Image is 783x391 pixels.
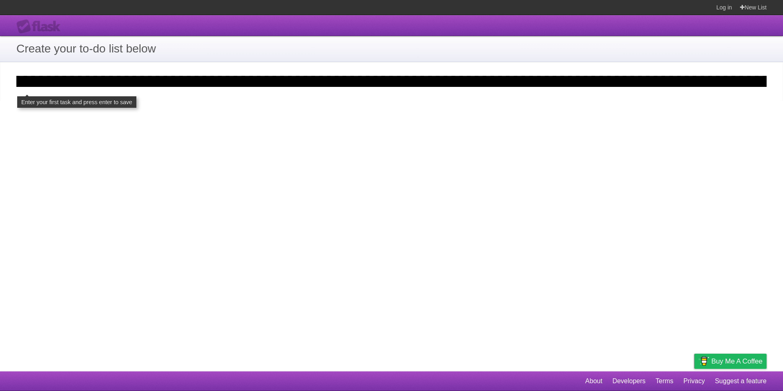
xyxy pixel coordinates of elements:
[711,354,763,368] span: Buy me a coffee
[656,373,674,389] a: Terms
[683,373,705,389] a: Privacy
[612,373,645,389] a: Developers
[16,19,66,34] div: Flask
[16,40,767,57] h1: Create your to-do list below
[694,354,767,369] a: Buy me a coffee
[715,373,767,389] a: Suggest a feature
[698,354,709,368] img: Buy me a coffee
[585,373,602,389] a: About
